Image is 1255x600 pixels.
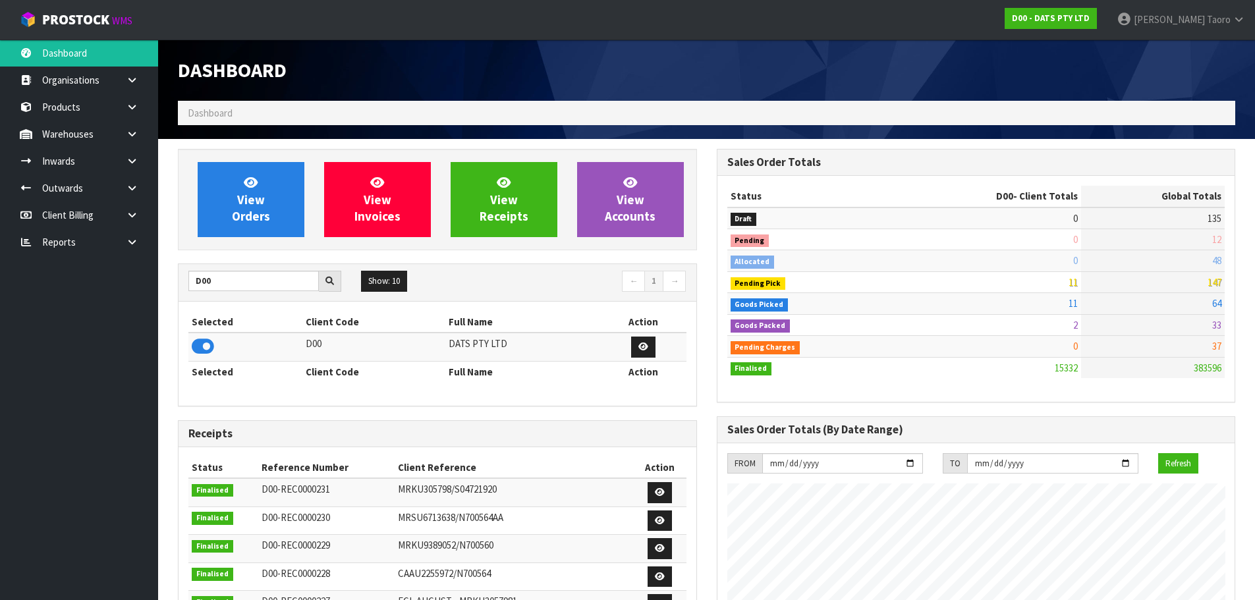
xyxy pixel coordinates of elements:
[188,457,258,478] th: Status
[198,162,304,237] a: ViewOrders
[188,361,302,382] th: Selected
[42,11,109,28] span: ProStock
[1069,276,1078,288] span: 11
[192,568,233,581] span: Finalised
[398,511,503,524] span: MRSU6713638/N700564AA
[1073,212,1078,225] span: 0
[188,107,233,119] span: Dashboard
[600,361,686,382] th: Action
[192,512,233,525] span: Finalised
[1212,254,1221,267] span: 48
[1212,340,1221,352] span: 37
[20,11,36,28] img: cube-alt.png
[731,256,775,269] span: Allocated
[262,567,330,580] span: D00-REC0000228
[302,361,445,382] th: Client Code
[445,361,600,382] th: Full Name
[445,333,600,361] td: DATS PTY LTD
[398,483,497,495] span: MRKU305798/S04721920
[577,162,684,237] a: ViewAccounts
[398,539,493,551] span: MRKU9389052/N700560
[480,175,528,224] span: View Receipts
[112,14,132,27] small: WMS
[232,175,270,224] span: View Orders
[996,190,1013,202] span: D00
[262,483,330,495] span: D00-REC0000231
[731,362,772,375] span: Finalised
[262,539,330,551] span: D00-REC0000229
[1134,13,1205,26] span: [PERSON_NAME]
[731,298,789,312] span: Goods Picked
[891,186,1081,207] th: - Client Totals
[633,457,686,478] th: Action
[731,213,757,226] span: Draft
[188,312,302,333] th: Selected
[1069,297,1078,310] span: 11
[1073,254,1078,267] span: 0
[1005,8,1097,29] a: D00 - DATS PTY LTD
[1158,453,1198,474] button: Refresh
[1073,233,1078,246] span: 0
[1208,212,1221,225] span: 135
[451,162,557,237] a: ViewReceipts
[644,271,663,292] a: 1
[600,312,686,333] th: Action
[1194,362,1221,374] span: 383596
[1212,319,1221,331] span: 33
[622,271,645,292] a: ←
[1055,362,1078,374] span: 15332
[731,319,791,333] span: Goods Packed
[731,234,769,248] span: Pending
[943,453,967,474] div: TO
[395,457,634,478] th: Client Reference
[445,312,600,333] th: Full Name
[727,423,1225,436] h3: Sales Order Totals (By Date Range)
[188,271,319,291] input: Search clients
[727,453,762,474] div: FROM
[1207,13,1231,26] span: Taoro
[1073,319,1078,331] span: 2
[354,175,401,224] span: View Invoices
[188,427,686,440] h3: Receipts
[1012,13,1090,24] strong: D00 - DATS PTY LTD
[605,175,655,224] span: View Accounts
[1212,233,1221,246] span: 12
[731,341,800,354] span: Pending Charges
[302,333,445,361] td: D00
[731,277,786,290] span: Pending Pick
[1212,297,1221,310] span: 64
[262,511,330,524] span: D00-REC0000230
[1208,276,1221,288] span: 147
[663,271,686,292] a: →
[447,271,686,294] nav: Page navigation
[324,162,431,237] a: ViewInvoices
[1073,340,1078,352] span: 0
[192,484,233,497] span: Finalised
[727,186,891,207] th: Status
[258,457,395,478] th: Reference Number
[192,540,233,553] span: Finalised
[398,567,491,580] span: CAAU2255972/N700564
[1081,186,1225,207] th: Global Totals
[361,271,407,292] button: Show: 10
[727,156,1225,169] h3: Sales Order Totals
[178,57,287,82] span: Dashboard
[302,312,445,333] th: Client Code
